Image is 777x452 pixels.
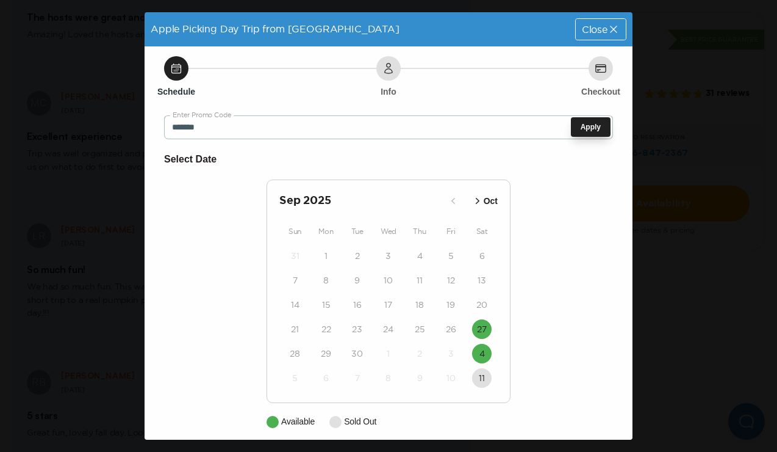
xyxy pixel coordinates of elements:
[291,323,299,335] time: 21
[571,117,610,137] button: Apply
[317,295,336,315] button: 15
[324,250,328,262] time: 1
[285,295,305,315] button: 14
[468,191,501,211] button: Oct
[477,323,487,335] time: 27
[291,299,299,311] time: 14
[151,23,399,34] span: Apple Picking Day Trip from [GEOGRAPHIC_DATA]
[164,151,613,167] h6: Select Date
[447,274,455,286] time: 12
[581,86,620,98] h6: Checkout
[417,372,423,384] time: 9
[415,323,425,335] time: 25
[467,224,498,239] div: Sat
[321,323,331,335] time: 22
[417,250,423,262] time: 4
[472,319,492,339] button: 27
[404,224,435,239] div: Thu
[379,368,398,388] button: 8
[348,271,367,290] button: 9
[379,271,398,290] button: 10
[472,368,492,388] button: 11
[317,344,336,363] button: 29
[351,348,363,360] time: 30
[285,319,305,339] button: 21
[472,246,492,266] button: 6
[379,319,398,339] button: 24
[355,372,360,384] time: 7
[448,348,454,360] time: 3
[410,271,429,290] button: 11
[293,274,298,286] time: 7
[441,295,460,315] button: 19
[323,372,329,384] time: 6
[348,344,367,363] button: 30
[310,224,342,239] div: Mon
[410,246,429,266] button: 4
[385,372,391,384] time: 8
[352,323,362,335] time: 23
[355,250,360,262] time: 2
[479,250,485,262] time: 6
[417,348,422,360] time: 2
[441,271,460,290] button: 12
[410,368,429,388] button: 9
[285,344,305,363] button: 28
[410,344,429,363] button: 2
[484,195,498,208] p: Oct
[478,274,486,286] time: 13
[281,415,315,428] p: Available
[321,348,331,360] time: 29
[379,246,398,266] button: 3
[317,246,336,266] button: 1
[441,319,460,339] button: 26
[479,348,485,360] time: 4
[348,319,367,339] button: 23
[446,372,456,384] time: 10
[441,344,460,363] button: 3
[383,323,393,335] time: 24
[353,299,362,311] time: 16
[446,299,455,311] time: 19
[476,299,487,311] time: 20
[472,271,492,290] button: 13
[317,368,336,388] button: 6
[435,224,467,239] div: Fri
[285,271,305,290] button: 7
[354,274,360,286] time: 9
[317,319,336,339] button: 22
[387,348,390,360] time: 1
[441,368,460,388] button: 10
[342,224,373,239] div: Tue
[479,372,485,384] time: 11
[379,344,398,363] button: 1
[410,295,429,315] button: 18
[448,250,454,262] time: 5
[285,368,305,388] button: 5
[472,344,492,363] button: 4
[441,246,460,266] button: 5
[322,299,331,311] time: 15
[582,24,607,34] span: Close
[285,246,305,266] button: 31
[384,274,393,286] time: 10
[348,295,367,315] button: 16
[291,250,299,262] time: 31
[323,274,329,286] time: 8
[384,299,392,311] time: 17
[292,372,298,384] time: 5
[348,368,367,388] button: 7
[417,274,423,286] time: 11
[373,224,404,239] div: Wed
[157,86,195,98] h6: Schedule
[472,295,492,315] button: 20
[317,271,336,290] button: 8
[290,348,300,360] time: 28
[344,415,376,428] p: Sold Out
[446,323,456,335] time: 26
[379,295,398,315] button: 17
[415,299,424,311] time: 18
[381,86,396,98] h6: Info
[348,246,367,266] button: 2
[385,250,391,262] time: 3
